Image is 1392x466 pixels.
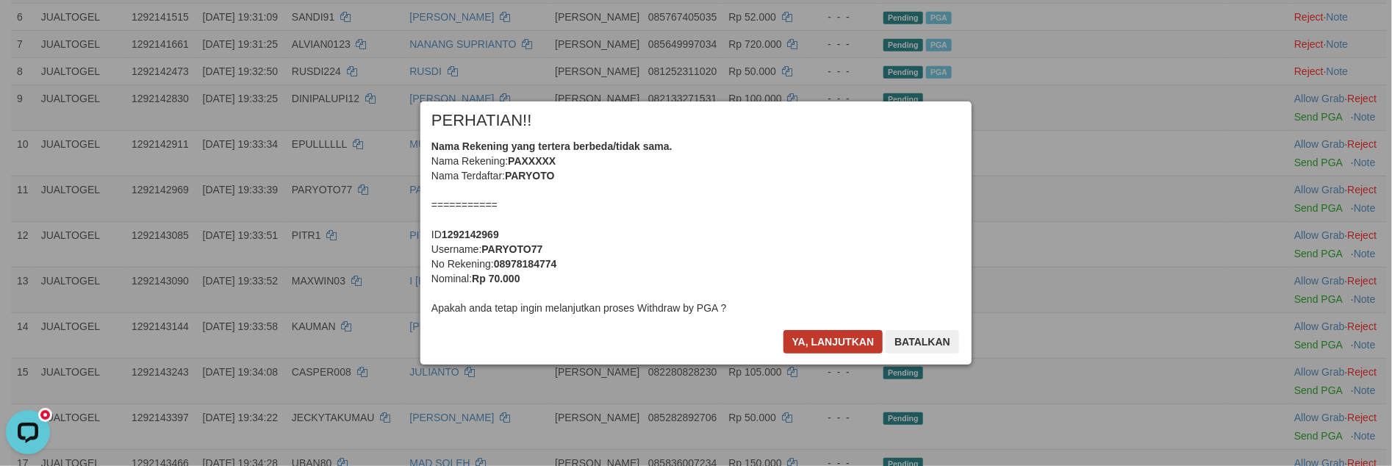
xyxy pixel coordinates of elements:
b: PARYOTO77 [481,243,542,255]
span: PERHATIAN!! [431,113,532,128]
button: Ya, lanjutkan [783,330,883,354]
div: new message indicator [38,4,52,18]
button: Open LiveChat chat widget [6,6,50,50]
b: PARYOTO [505,170,554,182]
button: Batalkan [886,330,959,354]
b: Rp 70.000 [472,273,520,284]
b: 1292142969 [442,229,499,240]
b: 08978184774 [494,258,557,270]
div: Nama Rekening: Nama Terdaftar: =========== ID Username: No Rekening: Nominal: Apakah anda tetap i... [431,139,961,315]
b: PAXXXXX [508,155,556,167]
b: Nama Rekening yang tertera berbeda/tidak sama. [431,140,672,152]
